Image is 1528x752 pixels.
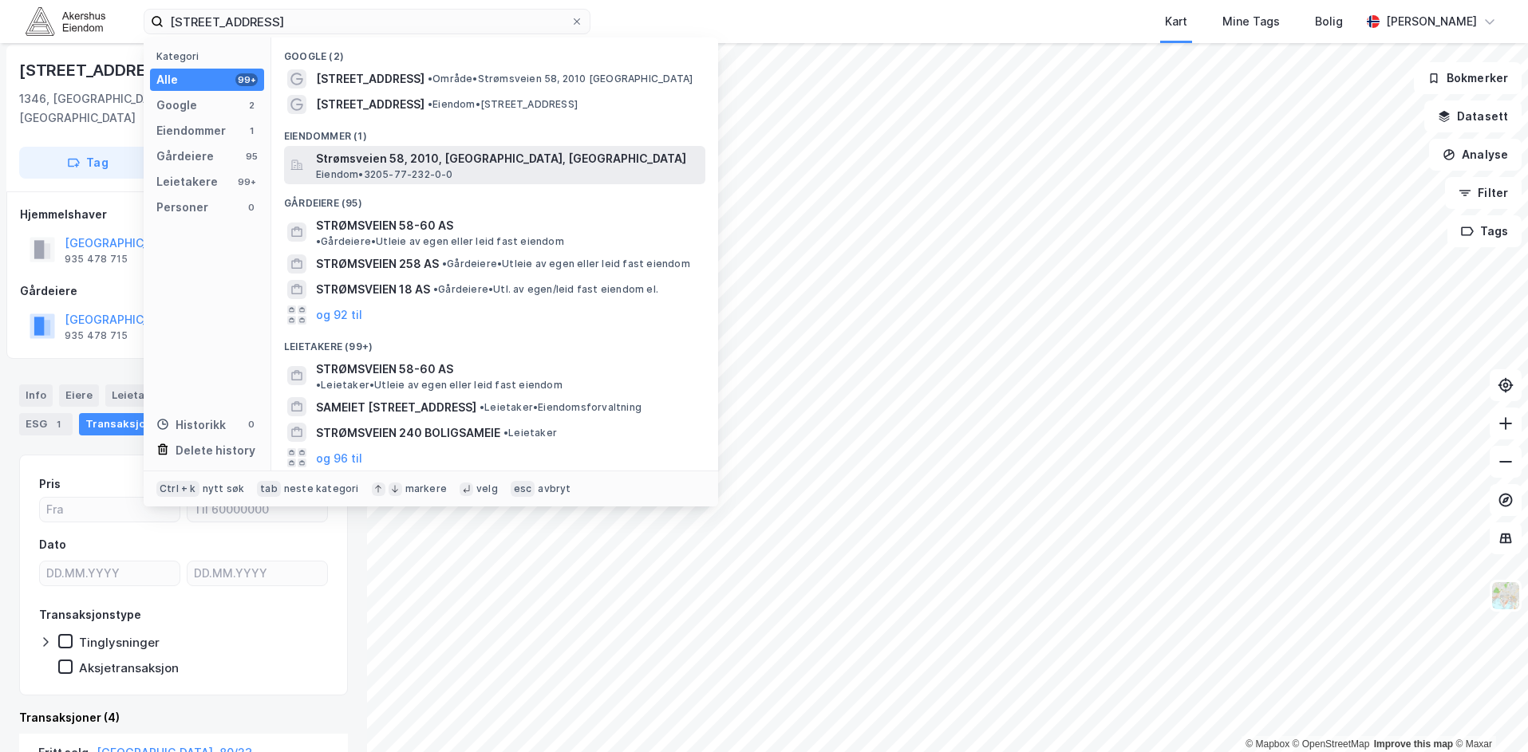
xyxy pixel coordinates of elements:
[428,73,432,85] span: •
[156,415,226,435] div: Historikk
[156,198,208,217] div: Personer
[39,535,66,554] div: Dato
[20,205,347,224] div: Hjemmelshaver
[316,235,321,247] span: •
[271,117,718,146] div: Eiendommer (1)
[39,605,141,624] div: Transaksjonstype
[203,482,245,495] div: nytt søk
[156,50,264,62] div: Kategori
[1386,12,1477,31] div: [PERSON_NAME]
[26,7,105,35] img: akershus-eiendom-logo.9091f326c980b4bce74ccdd9f866810c.svg
[316,379,321,391] span: •
[1448,675,1528,752] div: Kontrollprogram for chat
[316,216,453,235] span: STRØMSVEIEN 58-60 AS
[156,172,218,191] div: Leietakere
[156,481,199,497] div: Ctrl + k
[59,384,99,407] div: Eiere
[1490,581,1521,611] img: Z
[316,95,424,114] span: [STREET_ADDRESS]
[50,416,66,432] div: 1
[1429,139,1522,171] button: Analyse
[480,401,642,414] span: Leietaker • Eiendomsforvaltning
[20,282,347,301] div: Gårdeiere
[503,427,508,439] span: •
[316,360,453,379] span: STRØMSVEIEN 58-60 AS
[1448,675,1528,752] iframe: Chat Widget
[176,441,255,460] div: Delete history
[1293,738,1370,750] a: OpenStreetMap
[39,474,61,494] div: Pris
[316,280,430,299] span: STRØMSVEIEN 18 AS
[105,384,194,407] div: Leietakere
[79,413,188,435] div: Transaksjoner
[19,147,156,179] button: Tag
[316,254,439,274] span: STRØMSVEIEN 258 AS
[316,448,362,467] button: og 96 til
[245,201,258,214] div: 0
[245,99,258,112] div: 2
[188,498,327,522] input: Til 60000000
[245,150,258,163] div: 95
[1246,738,1289,750] a: Mapbox
[1165,12,1187,31] div: Kart
[511,481,535,497] div: esc
[19,57,176,83] div: [STREET_ADDRESS]
[316,398,476,417] span: SAMEIET [STREET_ADDRESS]
[235,175,258,188] div: 99+
[1374,738,1453,750] a: Improve this map
[19,89,227,128] div: 1346, [GEOGRAPHIC_DATA], [GEOGRAPHIC_DATA]
[428,98,432,110] span: •
[480,401,484,413] span: •
[156,121,226,140] div: Eiendommer
[316,379,563,392] span: Leietaker • Utleie av egen eller leid fast eiendom
[19,384,53,407] div: Info
[405,482,447,495] div: markere
[316,235,564,248] span: Gårdeiere • Utleie av egen eller leid fast eiendom
[316,305,362,325] button: og 92 til
[1222,12,1280,31] div: Mine Tags
[40,561,180,585] input: DD.MM.YYYY
[235,73,258,86] div: 99+
[188,561,327,585] input: DD.MM.YYYY
[538,482,571,495] div: avbryt
[1414,62,1522,94] button: Bokmerker
[316,168,453,181] span: Eiendom • 3205-77-232-0-0
[271,37,718,66] div: Google (2)
[245,124,258,137] div: 1
[156,96,197,115] div: Google
[271,328,718,356] div: Leietakere (99+)
[245,418,258,431] div: 0
[1424,100,1522,132] button: Datasett
[316,69,424,89] span: [STREET_ADDRESS]
[164,10,571,33] input: Søk på adresse, matrikkel, gårdeiere, leietakere eller personer
[1447,215,1522,247] button: Tags
[428,98,578,111] span: Eiendom • [STREET_ADDRESS]
[316,149,699,168] span: Strømsveien 58, 2010, [GEOGRAPHIC_DATA], [GEOGRAPHIC_DATA]
[476,482,498,495] div: velg
[1315,12,1343,31] div: Bolig
[79,660,179,675] div: Aksjetransaksjon
[1445,177,1522,209] button: Filter
[442,258,447,270] span: •
[316,423,500,443] span: STRØMSVEIEN 240 BOLIGSAMEIE
[428,73,693,85] span: Område • Strømsveien 58, 2010 [GEOGRAPHIC_DATA]
[65,253,128,266] div: 935 478 715
[503,427,557,439] span: Leietaker
[433,283,658,296] span: Gårdeiere • Utl. av egen/leid fast eiendom el.
[65,329,128,342] div: 935 478 715
[433,283,438,295] span: •
[79,635,160,650] div: Tinglysninger
[19,413,73,435] div: ESG
[284,482,359,495] div: neste kategori
[156,147,214,166] div: Gårdeiere
[271,184,718,213] div: Gårdeiere (95)
[156,70,178,89] div: Alle
[442,258,690,270] span: Gårdeiere • Utleie av egen eller leid fast eiendom
[40,498,180,522] input: Fra
[257,481,281,497] div: tab
[19,708,348,727] div: Transaksjoner (4)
